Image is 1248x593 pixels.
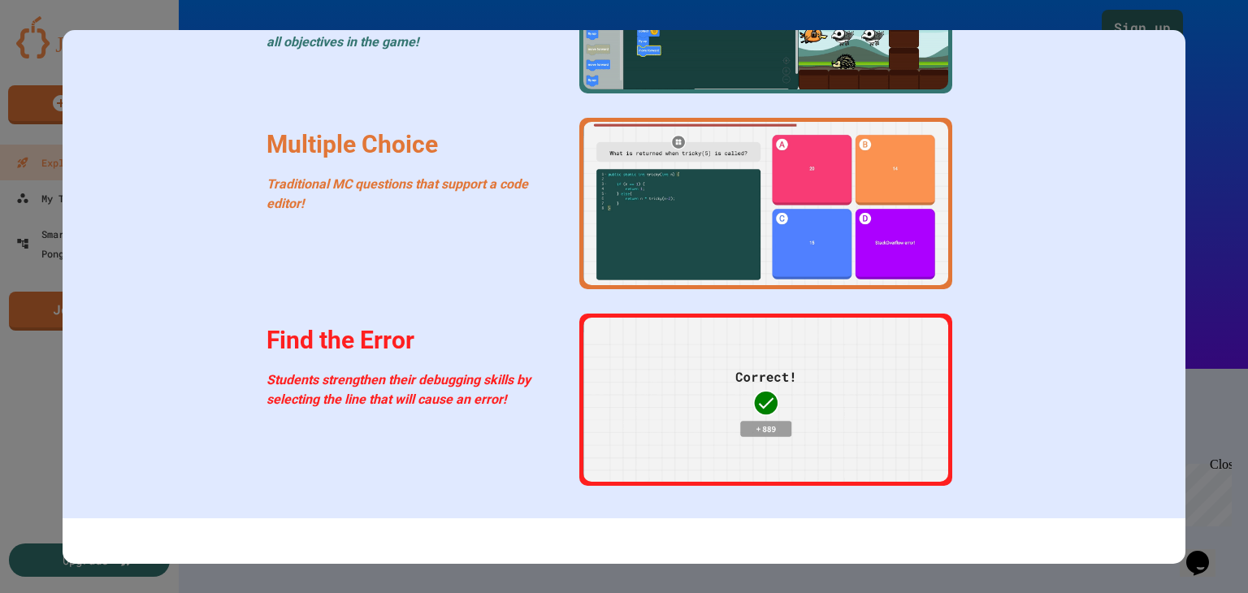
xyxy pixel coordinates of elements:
div: Multiple Choice [266,126,567,162]
div: Traditional MC questions that support a code editor! [266,175,567,214]
div: Drag and drop the right coding blocks to complete all objectives in the game! [266,13,567,52]
div: Find the Error [266,322,567,358]
div: Chat with us now!Close [6,6,112,103]
div: Students strengthen their debugging skills by selecting the line that will cause an error! [266,370,567,409]
img: Walkthrough GIF [583,318,948,482]
img: Walkthrough GIF [583,122,948,286]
